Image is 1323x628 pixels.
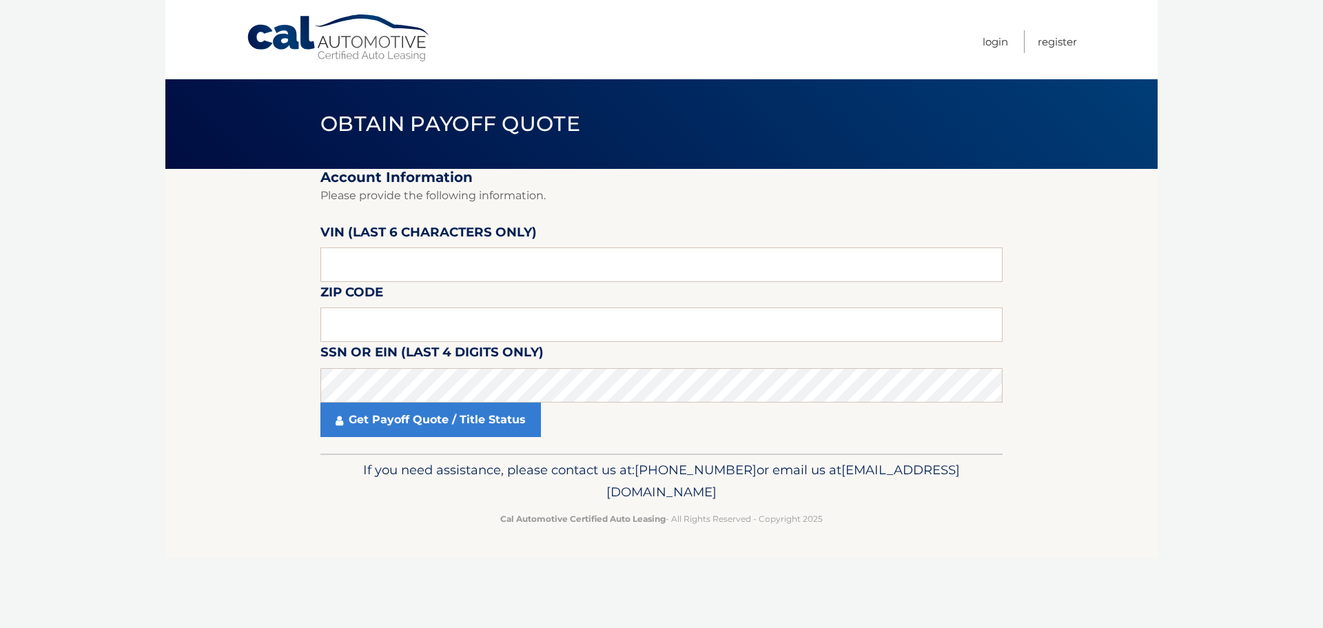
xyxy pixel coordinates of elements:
a: Login [983,30,1008,53]
span: Obtain Payoff Quote [320,111,580,136]
a: Get Payoff Quote / Title Status [320,403,541,437]
p: - All Rights Reserved - Copyright 2025 [329,511,994,526]
label: SSN or EIN (last 4 digits only) [320,342,544,367]
label: VIN (last 6 characters only) [320,222,537,247]
label: Zip Code [320,282,383,307]
h2: Account Information [320,169,1003,186]
p: Please provide the following information. [320,186,1003,205]
a: Cal Automotive [246,14,432,63]
p: If you need assistance, please contact us at: or email us at [329,459,994,503]
a: Register [1038,30,1077,53]
span: [PHONE_NUMBER] [635,462,757,478]
strong: Cal Automotive Certified Auto Leasing [500,514,666,524]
